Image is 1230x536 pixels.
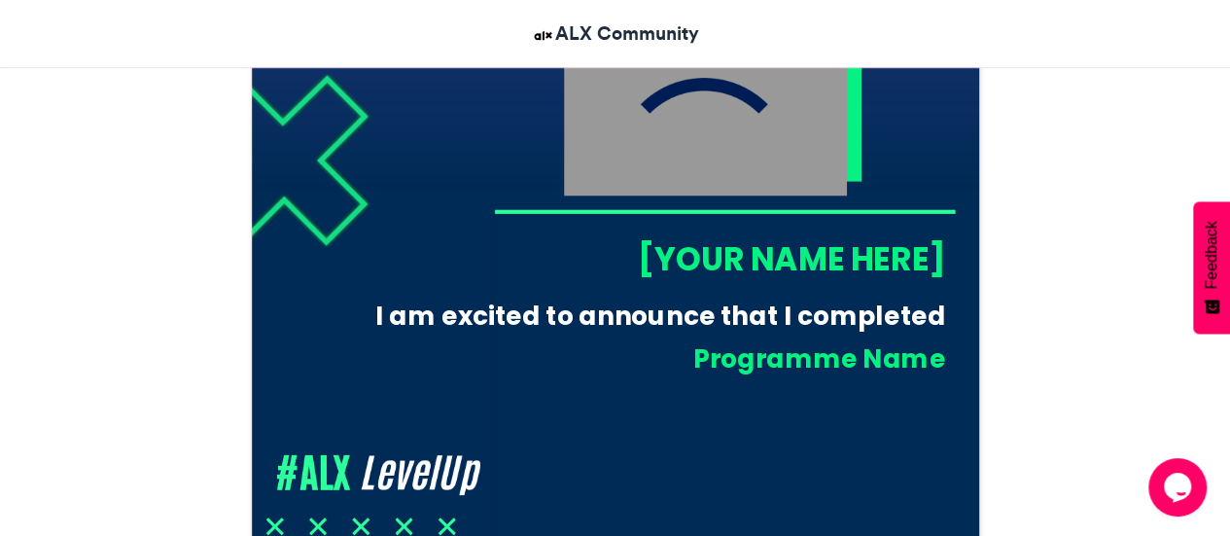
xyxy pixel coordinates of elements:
img: ALX Community [531,23,555,48]
div: [YOUR NAME HERE] [493,236,944,281]
a: ALX Community [531,19,699,48]
div: I am excited to announce that I completed [358,298,945,334]
span: Feedback [1203,221,1220,289]
div: Programme Name [388,340,945,376]
button: Feedback - Show survey [1193,201,1230,334]
iframe: chat widget [1148,458,1211,517]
